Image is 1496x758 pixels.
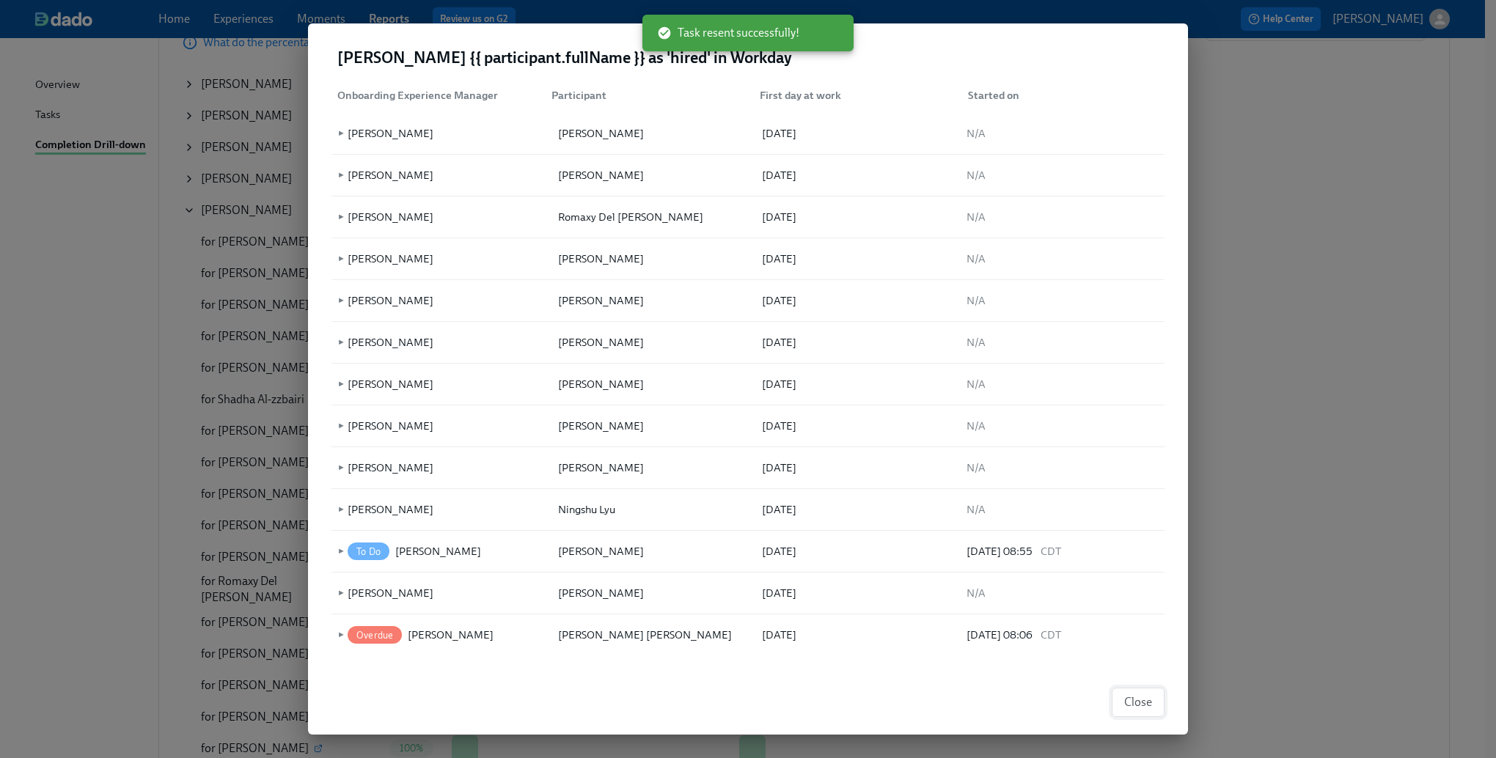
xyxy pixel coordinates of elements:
div: N/A [967,375,1159,393]
div: [DATE] [759,375,958,393]
div: [PERSON_NAME] [555,250,754,268]
span: Task resent successfully! [657,25,799,41]
div: N/A [967,417,1159,435]
span: Overdue [348,630,402,641]
span: ► [334,585,345,601]
button: Close [1112,688,1165,717]
div: [PERSON_NAME] [555,292,754,309]
div: [DATE] [759,584,958,602]
div: [DATE] [759,417,958,435]
div: [PERSON_NAME] [PERSON_NAME] [555,626,754,644]
div: [PERSON_NAME] [408,626,494,644]
div: Onboarding Experience Manager [331,87,540,104]
div: [DATE] 08:55 [967,542,1159,560]
div: [PERSON_NAME] [348,292,433,309]
div: [DATE] 08:06 [967,626,1159,644]
span: ► [334,209,345,225]
div: [PERSON_NAME] [395,542,481,560]
div: [PERSON_NAME] [348,501,433,518]
div: [DATE] [759,208,958,226]
div: N/A [967,459,1159,476]
span: ► [334,251,345,267]
div: [PERSON_NAME] [555,375,754,393]
div: [DATE] [759,334,958,351]
span: To Do [348,546,389,557]
span: ► [334,627,345,643]
span: ► [334,334,345,350]
div: N/A [967,166,1159,184]
div: N/A [967,334,1159,351]
div: [PERSON_NAME] [555,125,754,142]
div: [PERSON_NAME] [348,417,433,435]
div: First day at work [754,87,956,104]
span: ► [334,376,345,392]
span: ► [334,460,345,476]
div: [DATE] [759,125,958,142]
div: [PERSON_NAME] [348,459,433,476]
span: ► [334,167,345,183]
div: [DATE] [759,250,958,268]
div: Ningshu Lyu [555,501,754,518]
div: [DATE] [759,292,958,309]
div: [PERSON_NAME] [348,375,433,393]
div: Romaxy Del [PERSON_NAME] [555,208,754,226]
div: Onboarding Experience Manager [331,81,540,110]
div: N/A [967,501,1159,518]
div: [PERSON_NAME] [555,459,754,476]
div: [PERSON_NAME] [555,417,754,435]
div: Participant [546,87,748,104]
div: [PERSON_NAME] [348,334,433,351]
div: [DATE] [759,459,958,476]
div: [PERSON_NAME] [555,584,754,602]
span: ► [334,292,345,309]
div: Started on [956,81,1165,110]
div: First day at work [748,81,956,110]
h4: [PERSON_NAME] {{ participant.fullName }} as 'hired' in Workday [337,47,792,69]
span: CDT [1038,626,1061,644]
div: [PERSON_NAME] [348,208,433,226]
span: ► [334,125,345,141]
div: [PERSON_NAME] [555,166,754,184]
div: N/A [967,250,1159,268]
div: N/A [967,208,1159,226]
div: Started on [962,87,1165,104]
span: ► [334,418,345,434]
div: N/A [967,584,1159,602]
span: CDT [1038,542,1061,560]
div: [PERSON_NAME] [348,166,433,184]
div: N/A [967,125,1159,142]
div: [DATE] [759,166,958,184]
span: ► [334,543,345,559]
div: [PERSON_NAME] [555,542,754,560]
div: [PERSON_NAME] [348,125,433,142]
div: [PERSON_NAME] [348,250,433,268]
span: ► [334,501,345,518]
div: [DATE] [759,501,958,518]
div: [DATE] [759,542,958,560]
div: [DATE] [759,626,958,644]
div: Participant [540,81,748,110]
div: N/A [967,292,1159,309]
span: Close [1124,695,1152,710]
div: [PERSON_NAME] [555,334,754,351]
div: [PERSON_NAME] [348,584,433,602]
